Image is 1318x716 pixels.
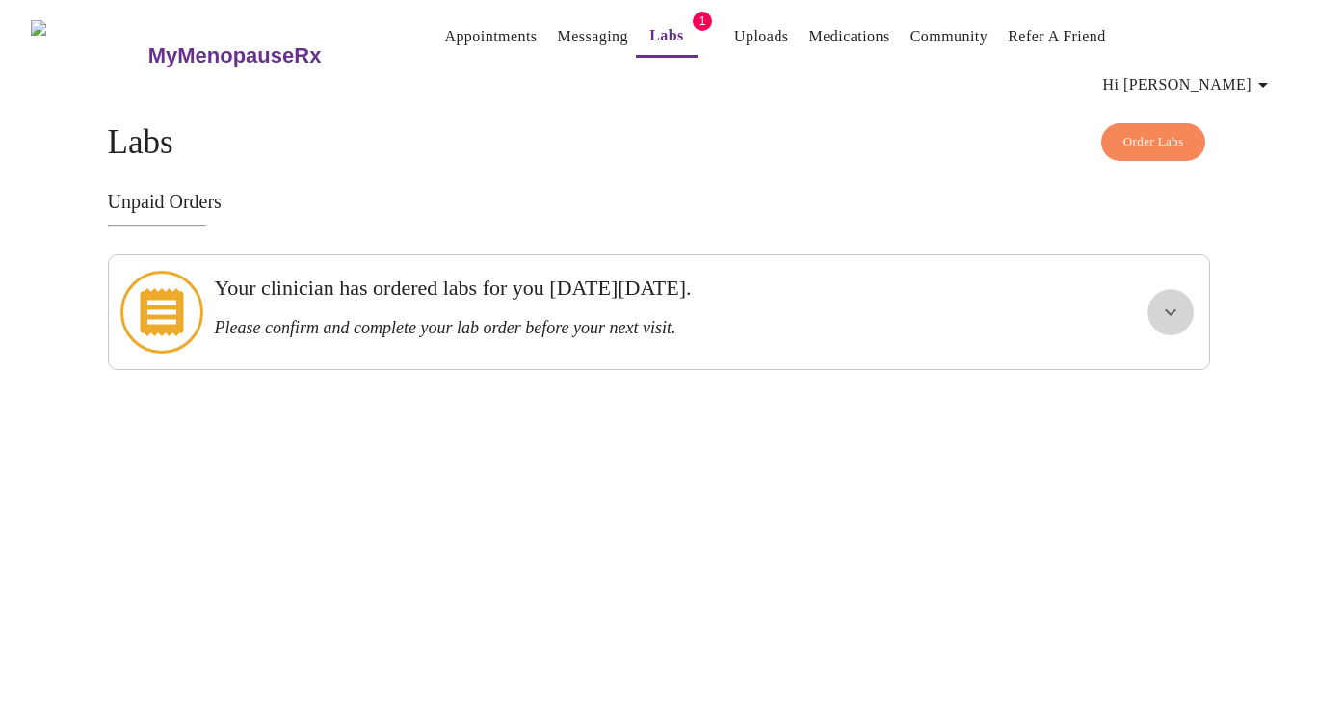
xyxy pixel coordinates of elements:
button: Medications [802,17,898,56]
h3: Your clinician has ordered labs for you [DATE][DATE]. [214,276,997,301]
button: Appointments [436,17,544,56]
span: Hi [PERSON_NAME] [1103,71,1275,98]
a: Uploads [734,23,789,50]
a: Community [910,23,988,50]
button: Refer a Friend [1000,17,1114,56]
a: Appointments [444,23,537,50]
button: Messaging [550,17,636,56]
h4: Labs [108,123,1211,162]
h3: Please confirm and complete your lab order before your next visit. [214,318,997,338]
button: Uploads [726,17,797,56]
a: Medications [809,23,890,50]
span: Order Labs [1123,131,1184,153]
button: Hi [PERSON_NAME] [1095,66,1282,104]
a: Messaging [558,23,628,50]
a: Labs [649,22,684,49]
button: Community [903,17,996,56]
h3: Unpaid Orders [108,191,1211,213]
a: MyMenopauseRx [145,22,398,90]
button: Order Labs [1101,123,1206,161]
span: 1 [693,12,712,31]
a: Refer a Friend [1008,23,1106,50]
button: Labs [636,16,698,58]
img: MyMenopauseRx Logo [31,20,145,93]
button: show more [1147,289,1194,335]
h3: MyMenopauseRx [148,43,322,68]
